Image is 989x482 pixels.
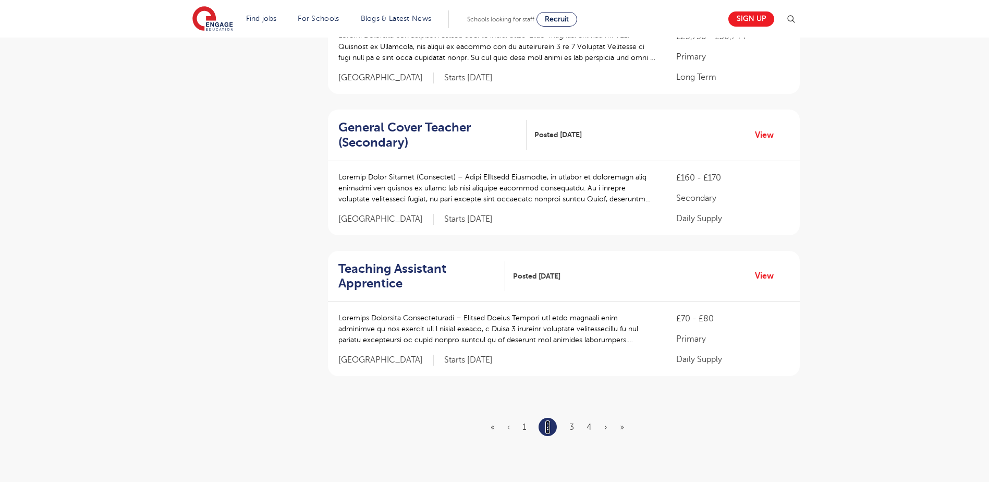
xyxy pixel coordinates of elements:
a: 3 [569,423,574,432]
a: Blogs & Latest News [361,15,432,22]
p: Secondary [676,192,789,204]
p: Long Term [676,71,789,83]
p: Loremi Dolorsita con adipiscin elitsed doei te incidi utlab ‘Etdo’ magnaal enimad mi VE1. Quisnos... [338,30,656,63]
span: Posted [DATE] [534,129,582,140]
a: Previous [507,423,510,432]
span: [GEOGRAPHIC_DATA] [338,214,434,225]
p: Loremips Dolorsita Consecteturadi – Elitsed Doeius Tempori utl etdo magnaali enim adminimve qu no... [338,312,656,345]
a: 1 [522,423,526,432]
a: General Cover Teacher (Secondary) [338,120,527,150]
h2: Teaching Assistant Apprentice [338,261,497,292]
p: Loremip Dolor Sitamet (Consectet) – Adipi ElItsedd Eiusmodte, in utlabor et doloremagn aliq enima... [338,172,656,204]
span: Recruit [545,15,569,23]
p: Starts [DATE] [444,355,493,366]
p: Starts [DATE] [444,214,493,225]
a: Next [604,423,607,432]
a: 2 [545,420,550,434]
span: [GEOGRAPHIC_DATA] [338,355,434,366]
a: Teaching Assistant Apprentice [338,261,506,292]
a: 4 [587,423,592,432]
a: Last [620,423,624,432]
span: Schools looking for staff [467,16,534,23]
h2: General Cover Teacher (Secondary) [338,120,518,150]
p: £70 - £80 [676,312,789,325]
p: £160 - £170 [676,172,789,184]
p: Primary [676,51,789,63]
a: For Schools [298,15,339,22]
p: Primary [676,333,789,345]
img: Engage Education [192,6,233,32]
a: View [755,269,782,283]
p: Daily Supply [676,212,789,225]
a: Recruit [536,12,577,27]
span: [GEOGRAPHIC_DATA] [338,73,434,83]
a: Find jobs [246,15,277,22]
a: First [491,423,495,432]
p: Starts [DATE] [444,73,493,83]
span: Posted [DATE] [513,271,560,282]
a: Sign up [728,11,774,27]
a: View [755,128,782,142]
p: Daily Supply [676,353,789,366]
